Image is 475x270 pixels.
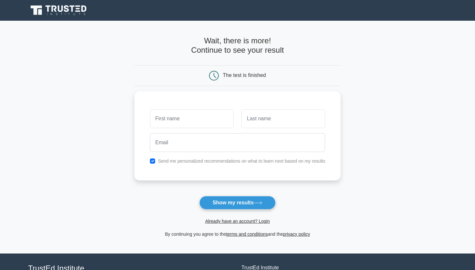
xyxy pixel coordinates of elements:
[131,230,345,238] div: By continuing you agree to the and the
[205,219,270,224] a: Already have an account? Login
[158,158,325,164] label: Send me personalized recommendations on what to learn next based on my results
[226,232,268,237] a: terms and conditions
[241,109,325,128] input: Last name
[223,72,266,78] div: The test is finished
[134,36,341,55] h4: Wait, there is more! Continue to see your result
[150,133,325,152] input: Email
[199,196,276,210] button: Show my results
[150,109,234,128] input: First name
[283,232,310,237] a: privacy policy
